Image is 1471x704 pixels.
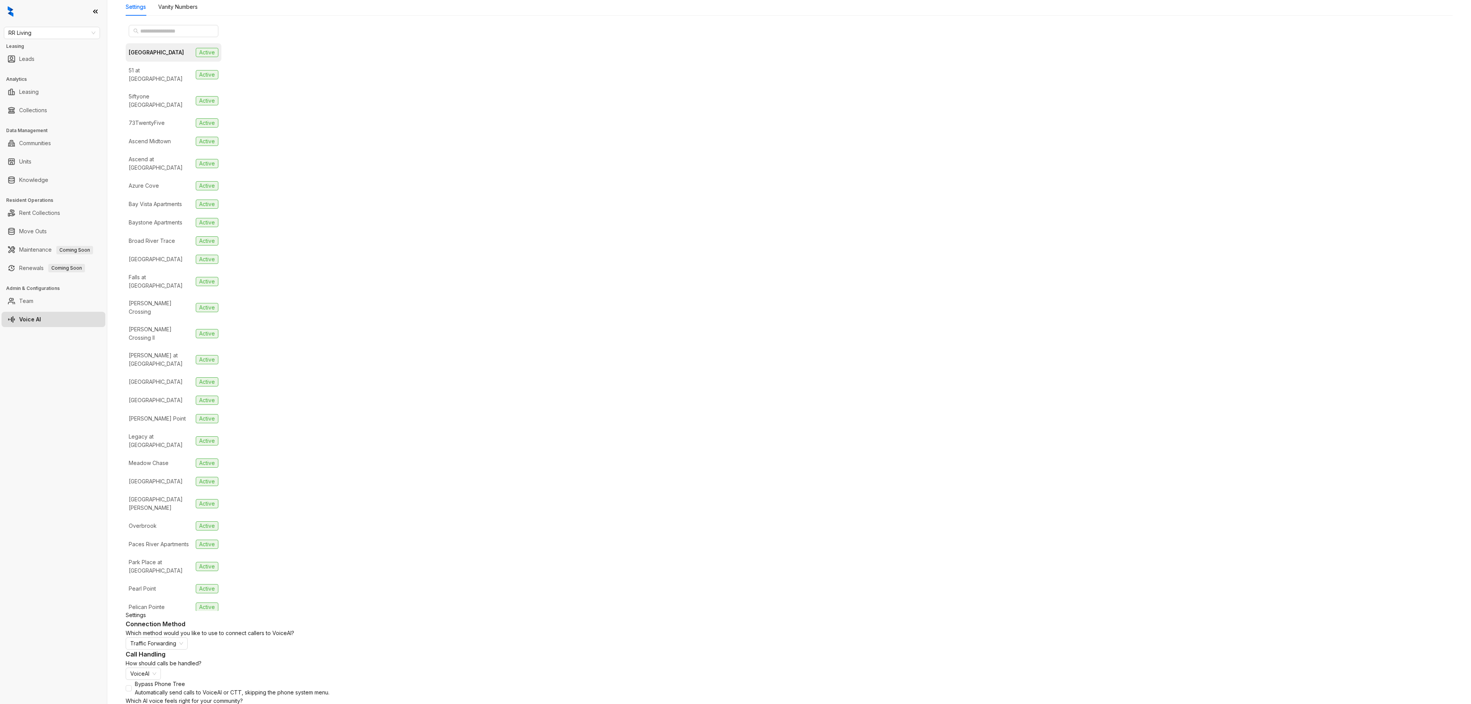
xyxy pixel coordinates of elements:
h3: Admin & Configurations [6,285,107,292]
div: Paces River Apartments [129,540,189,548]
div: Settings [126,611,1453,619]
span: Active [196,200,218,209]
div: Park Place at [GEOGRAPHIC_DATA] [129,558,193,575]
a: Leasing [19,84,39,100]
div: [PERSON_NAME] Crossing [129,299,193,316]
span: Active [196,414,218,423]
span: Active [196,70,218,79]
span: Coming Soon [48,264,85,272]
a: Knowledge [19,172,48,188]
div: Meadow Chase [129,459,169,467]
div: Ascend Midtown [129,137,171,146]
span: Active [196,181,218,190]
div: Bay Vista Apartments [129,200,182,208]
div: Azure Cove [129,182,159,190]
div: [GEOGRAPHIC_DATA][PERSON_NAME] [129,495,193,512]
div: Falls at [GEOGRAPHIC_DATA] [129,273,193,290]
span: Active [196,118,218,128]
div: Automatically send calls to VoiceAI or CTT, skipping the phone system menu. [135,688,329,697]
div: 5iftyone [GEOGRAPHIC_DATA] [129,92,193,109]
div: Which method would you like to use to connect callers to VoiceAI? [126,629,1453,637]
li: Team [2,293,105,309]
a: Rent Collections [19,205,60,221]
a: Voice AI [19,312,41,327]
span: VoiceAI [130,668,156,679]
img: logo [8,6,13,17]
span: search [133,28,139,34]
span: Active [196,96,218,105]
div: Settings [126,3,146,11]
div: [GEOGRAPHIC_DATA] [129,48,184,57]
span: Bypass Phone Tree [132,680,333,697]
span: Active [196,436,218,445]
span: Active [196,499,218,508]
span: Active [196,602,218,612]
div: [GEOGRAPHIC_DATA] [129,378,183,386]
h3: Resident Operations [6,197,107,204]
span: Active [196,236,218,246]
div: Broad River Trace [129,237,175,245]
span: Active [196,458,218,468]
span: Active [196,255,218,264]
a: Communities [19,136,51,151]
span: Active [196,218,218,227]
div: [PERSON_NAME] Point [129,414,186,423]
a: Move Outs [19,224,47,239]
a: RenewalsComing Soon [19,260,85,276]
div: Pearl Point [129,584,156,593]
a: Team [19,293,33,309]
div: Call Handling [126,650,1453,659]
li: Communities [2,136,105,151]
span: Active [196,584,218,593]
li: Maintenance [2,242,105,257]
div: Legacy at [GEOGRAPHIC_DATA] [129,432,193,449]
div: [PERSON_NAME] Crossing II [129,325,193,342]
div: Ascend at [GEOGRAPHIC_DATA] [129,155,193,172]
span: Active [196,277,218,286]
span: Active [196,540,218,549]
h3: Data Management [6,127,107,134]
div: Overbrook [129,522,157,530]
span: Active [196,303,218,312]
div: 73TwentyFive [129,119,165,127]
li: Units [2,154,105,169]
h3: Leasing [6,43,107,50]
li: Move Outs [2,224,105,239]
span: Coming Soon [56,246,93,254]
span: Active [196,159,218,168]
span: Active [196,377,218,386]
li: Leasing [2,84,105,100]
div: Vanity Numbers [158,3,198,11]
div: [GEOGRAPHIC_DATA] [129,396,183,404]
li: Leads [2,51,105,67]
div: [PERSON_NAME] at [GEOGRAPHIC_DATA] [129,351,193,368]
span: Active [196,521,218,530]
li: Voice AI [2,312,105,327]
div: How should calls be handled? [126,659,1453,668]
div: [GEOGRAPHIC_DATA] [129,255,183,264]
span: Active [196,562,218,571]
div: [GEOGRAPHIC_DATA] [129,477,183,486]
a: Leads [19,51,34,67]
span: Active [196,48,218,57]
li: Rent Collections [2,205,105,221]
li: Collections [2,103,105,118]
li: Knowledge [2,172,105,188]
h3: Analytics [6,76,107,83]
div: Baystone Apartments [129,218,182,227]
a: Units [19,154,31,169]
div: Connection Method [126,619,1453,629]
div: Pelican Pointe [129,603,165,611]
span: RR Living [8,27,95,39]
span: Active [196,329,218,338]
a: Collections [19,103,47,118]
span: Active [196,396,218,405]
li: Renewals [2,260,105,276]
span: Active [196,477,218,486]
span: Active [196,137,218,146]
span: Traffic Forwarding [130,638,183,649]
span: Active [196,355,218,364]
div: 51 at [GEOGRAPHIC_DATA] [129,66,193,83]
